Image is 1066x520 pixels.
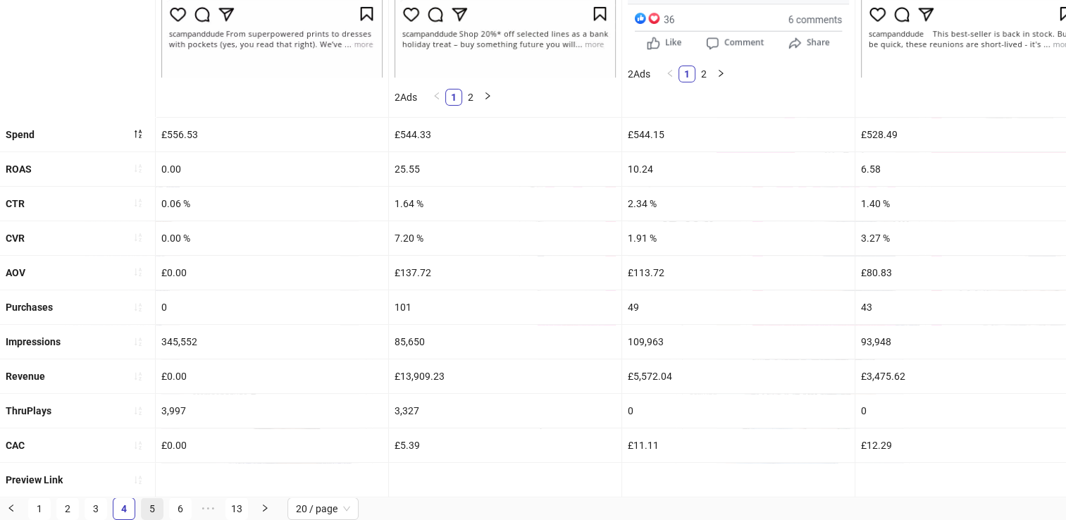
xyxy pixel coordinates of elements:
[679,66,695,82] a: 1
[622,118,855,151] div: £544.15
[666,69,674,78] span: left
[389,221,621,255] div: 7.20 %
[6,129,35,140] b: Spend
[389,359,621,393] div: £13,909.23
[133,475,143,485] span: sort-ascending
[197,497,220,520] span: •••
[6,302,53,313] b: Purchases
[156,359,388,393] div: £0.00
[141,497,163,520] li: 5
[712,66,729,82] button: right
[462,89,479,106] li: 2
[479,89,496,106] button: right
[662,66,678,82] button: left
[6,267,25,278] b: AOV
[712,66,729,82] li: Next Page
[622,152,855,186] div: 10.24
[622,325,855,359] div: 109,963
[261,504,269,512] span: right
[133,233,143,242] span: sort-ascending
[7,504,16,512] span: left
[445,89,462,106] li: 1
[479,89,496,106] li: Next Page
[156,221,388,255] div: 0.00 %
[696,66,712,82] a: 2
[463,89,478,105] a: 2
[113,498,135,519] a: 4
[695,66,712,82] li: 2
[133,198,143,208] span: sort-ascending
[6,405,51,416] b: ThruPlays
[156,428,388,462] div: £0.00
[133,406,143,416] span: sort-ascending
[254,497,276,520] li: Next Page
[156,325,388,359] div: 345,552
[133,302,143,312] span: sort-ascending
[133,440,143,450] span: sort-ascending
[56,497,79,520] li: 2
[446,89,461,105] a: 1
[389,394,621,428] div: 3,327
[133,129,143,139] span: sort-descending
[389,118,621,151] div: £544.33
[628,68,650,80] span: 2 Ads
[133,163,143,173] span: sort-ascending
[156,256,388,290] div: £0.00
[225,497,248,520] li: 13
[197,497,220,520] li: Next 5 Pages
[85,497,107,520] li: 3
[133,337,143,347] span: sort-ascending
[57,498,78,519] a: 2
[287,497,359,520] div: Page Size
[169,497,192,520] li: 6
[156,187,388,221] div: 0.06 %
[133,371,143,381] span: sort-ascending
[622,187,855,221] div: 2.34 %
[389,428,621,462] div: £5.39
[142,498,163,519] a: 5
[483,92,492,100] span: right
[226,498,247,519] a: 13
[389,152,621,186] div: 25.55
[717,69,725,78] span: right
[6,163,32,175] b: ROAS
[622,394,855,428] div: 0
[622,290,855,324] div: 49
[389,256,621,290] div: £137.72
[6,198,25,209] b: CTR
[6,371,45,382] b: Revenue
[29,498,50,519] a: 1
[6,233,25,244] b: CVR
[156,394,388,428] div: 3,997
[678,66,695,82] li: 1
[156,152,388,186] div: 0.00
[389,187,621,221] div: 1.64 %
[6,474,63,485] b: Preview Link
[85,498,106,519] a: 3
[156,118,388,151] div: £556.53
[622,221,855,255] div: 1.91 %
[156,290,388,324] div: 0
[428,89,445,106] button: left
[254,497,276,520] button: right
[389,290,621,324] div: 101
[428,89,445,106] li: Previous Page
[622,359,855,393] div: £5,572.04
[113,497,135,520] li: 4
[6,336,61,347] b: Impressions
[296,498,350,519] span: 20 / page
[389,325,621,359] div: 85,650
[6,440,25,451] b: CAC
[170,498,191,519] a: 6
[133,267,143,277] span: sort-ascending
[28,497,51,520] li: 1
[662,66,678,82] li: Previous Page
[395,92,417,103] span: 2 Ads
[433,92,441,100] span: left
[622,428,855,462] div: £11.11
[622,256,855,290] div: £113.72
